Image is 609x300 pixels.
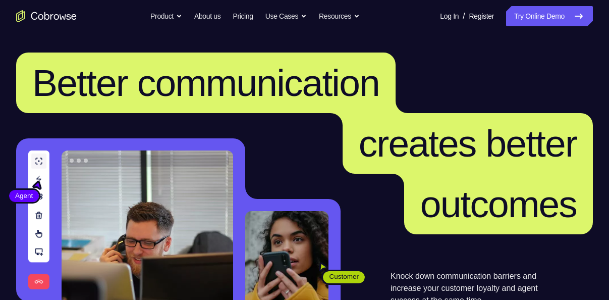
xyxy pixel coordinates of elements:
[16,10,77,22] a: Go to the home page
[506,6,593,26] a: Try Online Demo
[32,62,379,104] span: Better communication
[233,6,253,26] a: Pricing
[150,6,182,26] button: Product
[440,6,459,26] a: Log In
[265,6,307,26] button: Use Cases
[194,6,220,26] a: About us
[420,183,577,225] span: outcomes
[463,10,465,22] span: /
[319,6,360,26] button: Resources
[359,122,577,165] span: creates better
[469,6,494,26] a: Register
